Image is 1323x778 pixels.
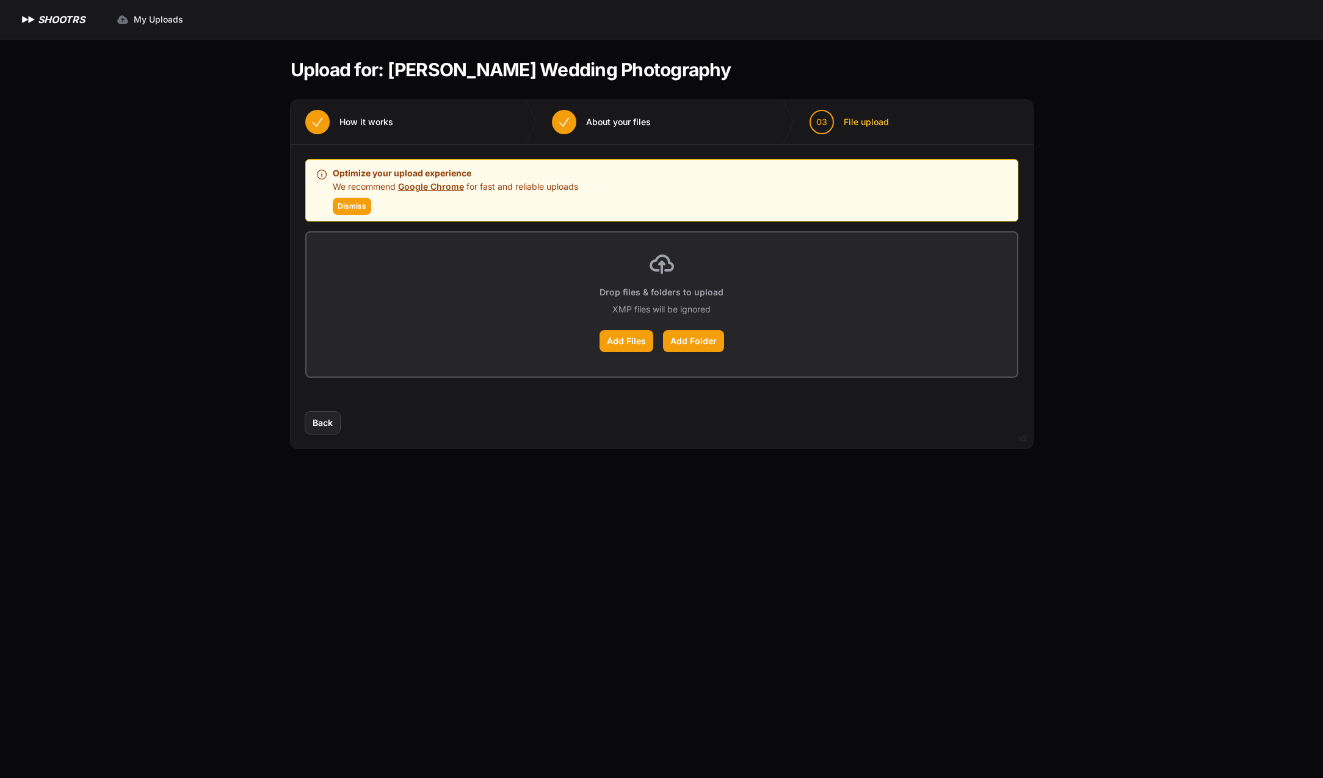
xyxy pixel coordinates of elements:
span: Dismiss [338,201,366,211]
h1: Upload for: [PERSON_NAME] Wedding Photography [291,59,731,81]
h1: SHOOTRS [38,12,85,27]
p: We recommend for fast and reliable uploads [333,181,578,193]
p: XMP files will be ignored [612,303,711,315]
button: Back [305,412,340,434]
span: Back [313,417,333,429]
span: About your files [586,116,651,128]
span: How it works [339,116,393,128]
span: My Uploads [134,13,183,26]
p: Optimize your upload experience [333,166,578,181]
span: 03 [816,116,827,128]
button: Dismiss [333,198,371,215]
label: Add Folder [663,330,724,352]
a: SHOOTRS SHOOTRS [20,12,85,27]
label: Add Files [600,330,653,352]
span: File upload [844,116,889,128]
a: Google Chrome [398,181,464,192]
div: v2 [1018,431,1027,445]
button: About your files [537,100,665,144]
img: SHOOTRS [20,12,38,27]
button: 03 File upload [795,100,904,144]
p: Drop files & folders to upload [600,286,723,298]
button: How it works [291,100,408,144]
a: My Uploads [109,9,190,31]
